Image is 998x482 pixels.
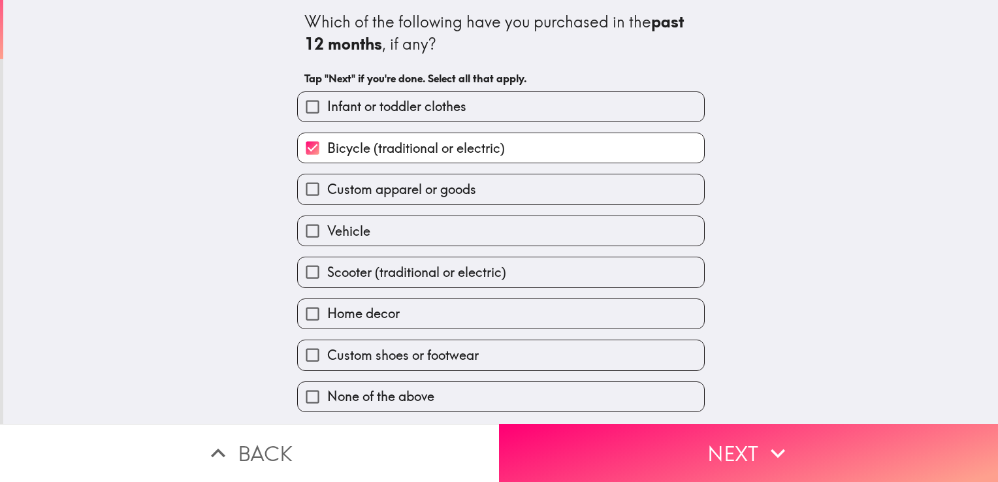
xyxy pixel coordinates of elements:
[298,382,704,411] button: None of the above
[298,299,704,329] button: Home decor
[327,263,506,281] span: Scooter (traditional or electric)
[298,216,704,246] button: Vehicle
[304,12,688,54] b: past 12 months
[304,71,698,86] h6: Tap "Next" if you're done. Select all that apply.
[304,11,698,55] div: Which of the following have you purchased in the , if any?
[327,346,479,364] span: Custom shoes or footwear
[298,257,704,287] button: Scooter (traditional or electric)
[327,97,466,116] span: Infant or toddler clothes
[499,424,998,482] button: Next
[327,180,476,199] span: Custom apparel or goods
[298,174,704,204] button: Custom apparel or goods
[298,133,704,163] button: Bicycle (traditional or electric)
[327,139,505,157] span: Bicycle (traditional or electric)
[298,340,704,370] button: Custom shoes or footwear
[327,304,400,323] span: Home decor
[327,387,434,406] span: None of the above
[327,222,370,240] span: Vehicle
[298,92,704,121] button: Infant or toddler clothes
